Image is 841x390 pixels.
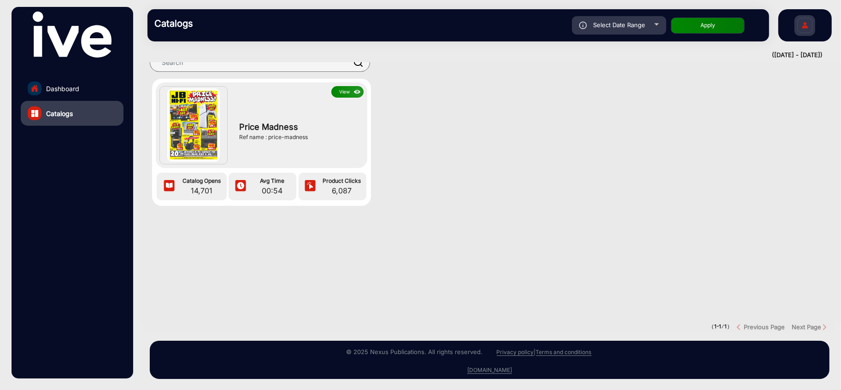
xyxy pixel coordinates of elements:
img: Next button [821,324,828,331]
img: icon [234,180,247,193]
img: prodSearch.svg [354,58,363,67]
div: ([DATE] - [DATE]) [138,51,823,60]
div: Ref name : price-madness [239,133,359,141]
strong: Previous Page [744,323,785,331]
strong: Next Page [792,323,821,331]
a: Dashboard [21,76,124,101]
span: 00:54 [250,185,294,196]
strong: 1-1 [714,323,721,330]
img: Sign%20Up.svg [795,11,815,43]
a: Catalogs [21,101,124,126]
a: | [534,349,536,355]
span: Avg Time [250,177,294,185]
small: © 2025 Nexus Publications. All rights reserved. [347,348,483,355]
pre: ( / ) [712,323,730,331]
img: icon [162,180,176,193]
img: catalog [31,110,38,117]
span: Catalog Opens [179,177,224,185]
img: icon [579,22,587,29]
a: Terms and conditions [536,349,592,356]
span: Product Clicks [320,177,364,185]
input: Search [150,53,370,72]
img: previous button [737,324,744,331]
img: icon [303,180,317,193]
button: Viewicon [331,86,364,98]
span: Dashboard [46,84,79,93]
span: Price Madness [239,121,359,133]
button: Apply [671,17,745,34]
span: 14,701 [179,185,224,196]
img: vmg-logo [33,12,111,58]
img: home [30,84,39,93]
a: [DOMAIN_NAME] [467,367,512,374]
strong: 1 [724,323,727,330]
span: Catalogs [46,109,73,118]
img: icon [352,87,363,97]
h3: Catalogs [154,18,283,29]
span: 6,087 [320,185,364,196]
img: Price Madness [167,88,220,162]
a: Privacy policy [497,349,534,356]
span: Select Date Range [593,21,645,29]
